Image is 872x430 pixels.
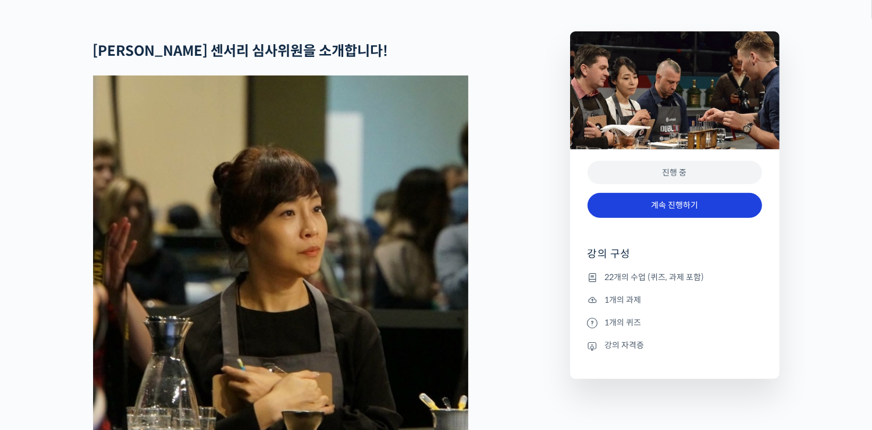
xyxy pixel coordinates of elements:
li: 강의 자격증 [588,339,762,353]
h4: 강의 구성 [588,247,762,270]
span: 대화 [106,352,120,361]
a: 홈 [3,334,77,363]
li: 1개의 퀴즈 [588,316,762,329]
strong: [PERSON_NAME] 센서리 심사위원을 소개합니다! [93,42,389,60]
a: 설정 [150,334,223,363]
a: 계속 진행하기 [588,193,762,218]
span: 홈 [37,351,44,360]
li: 22개의 수업 (퀴즈, 과제 포함) [588,270,762,284]
span: 설정 [180,351,194,360]
a: 대화 [77,334,150,363]
div: 진행 중 [588,161,762,185]
li: 1개의 과제 [588,293,762,307]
